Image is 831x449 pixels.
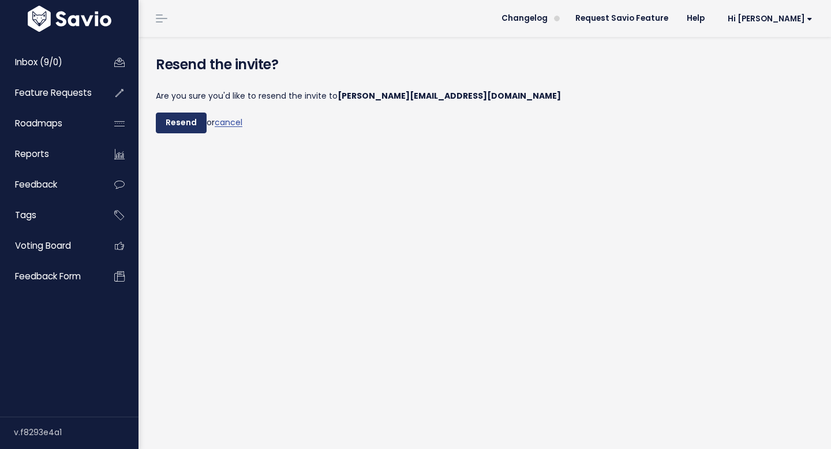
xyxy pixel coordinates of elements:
[3,80,96,106] a: Feature Requests
[14,417,138,447] div: v.f8293e4a1
[156,89,658,103] p: Are you sure you'd like to resend the invite to
[15,178,57,190] span: Feedback
[677,10,714,27] a: Help
[501,14,548,23] span: Changelog
[728,14,813,23] span: Hi [PERSON_NAME]
[714,10,822,28] a: Hi [PERSON_NAME]
[3,233,96,259] a: Voting Board
[15,87,92,99] span: Feature Requests
[15,148,49,160] span: Reports
[338,90,561,102] strong: [PERSON_NAME][EMAIL_ADDRESS][DOMAIN_NAME]
[3,49,96,76] a: Inbox (9/0)
[3,171,96,198] a: Feedback
[15,270,81,282] span: Feedback form
[156,89,658,133] form: or
[3,263,96,290] a: Feedback form
[15,56,62,68] span: Inbox (9/0)
[25,6,114,32] img: logo-white.9d6f32f41409.svg
[15,117,62,129] span: Roadmaps
[566,10,677,27] a: Request Savio Feature
[15,209,36,221] span: Tags
[3,110,96,137] a: Roadmaps
[3,202,96,229] a: Tags
[215,117,242,128] a: cancel
[156,54,814,75] h4: Resend the invite?
[15,240,71,252] span: Voting Board
[3,141,96,167] a: Reports
[156,113,207,133] input: Resend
